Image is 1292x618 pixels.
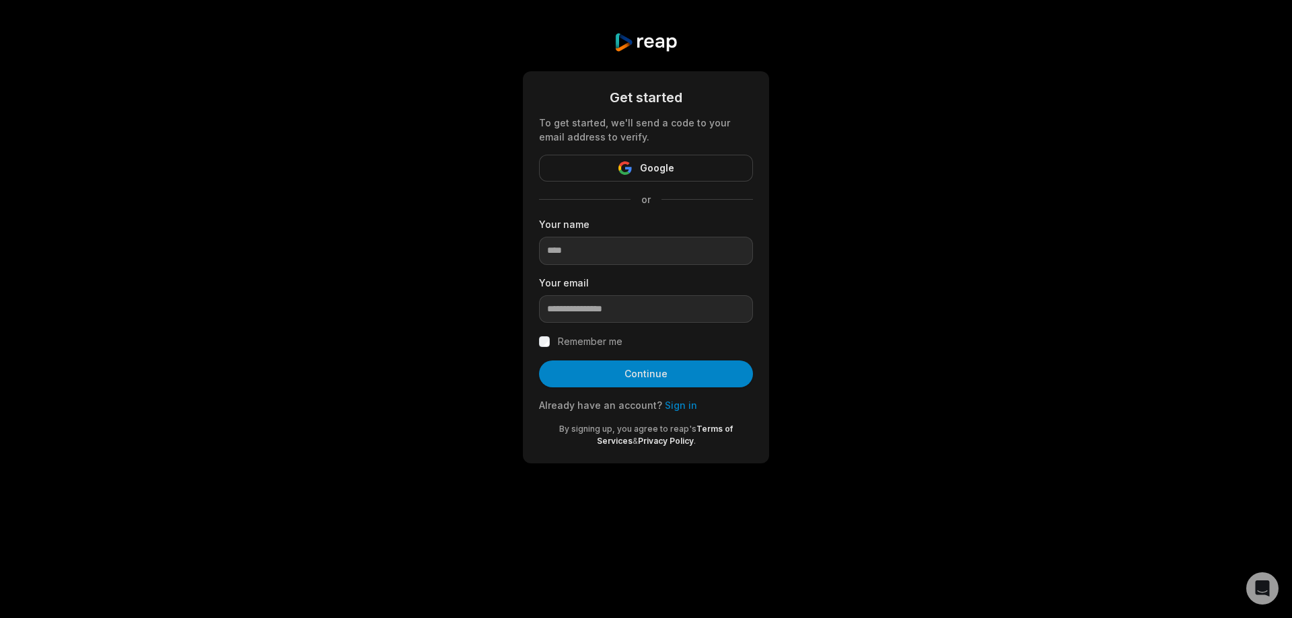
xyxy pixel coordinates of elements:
div: Open Intercom Messenger [1246,572,1279,605]
label: Your email [539,276,753,290]
a: Privacy Policy [638,436,694,446]
label: Remember me [558,334,622,350]
div: Get started [539,87,753,108]
span: & [633,436,638,446]
button: Google [539,155,753,182]
div: To get started, we'll send a code to your email address to verify. [539,116,753,144]
span: Google [640,160,674,176]
img: reap [614,32,678,52]
a: Sign in [665,399,697,411]
label: Your name [539,217,753,231]
span: or [631,192,661,206]
span: By signing up, you agree to reap's [559,424,696,434]
span: . [694,436,696,446]
button: Continue [539,360,753,387]
span: Already have an account? [539,399,662,411]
